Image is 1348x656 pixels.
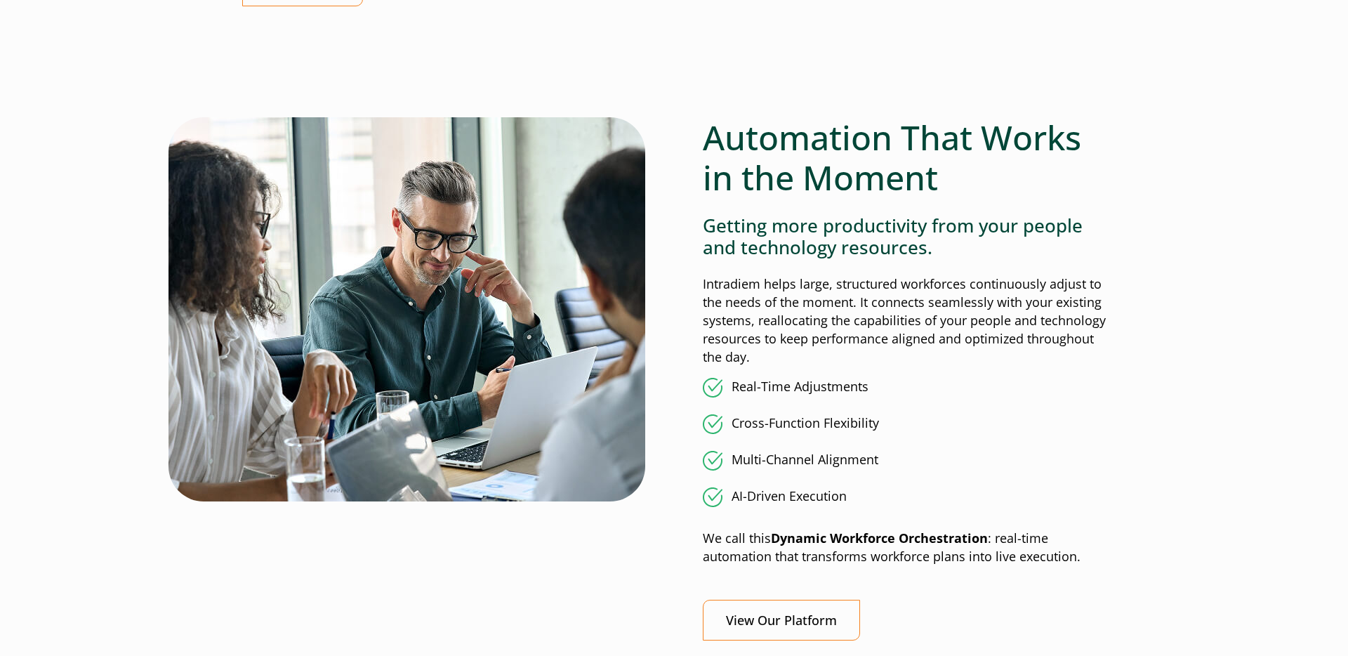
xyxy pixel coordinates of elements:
li: AI-Driven Execution [703,487,1106,507]
li: Multi-Channel Alignment [703,451,1106,471]
h2: Automation That Works in the Moment [703,117,1106,198]
h4: Getting more productivity from your people and technology resources. [703,215,1106,258]
p: We call this : real-time automation that transforms workforce plans into live execution. [703,530,1106,566]
li: Cross-Function Flexibility [703,414,1106,434]
li: Real-Time Adjustments [703,378,1106,398]
a: View Our Platform [703,600,860,641]
p: Intradiem helps large, structured workforces continuously adjust to the needs of the moment. It c... [703,275,1106,367]
strong: Dynamic Workforce Orchestration [771,530,988,546]
img: Under pressure [168,117,645,501]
